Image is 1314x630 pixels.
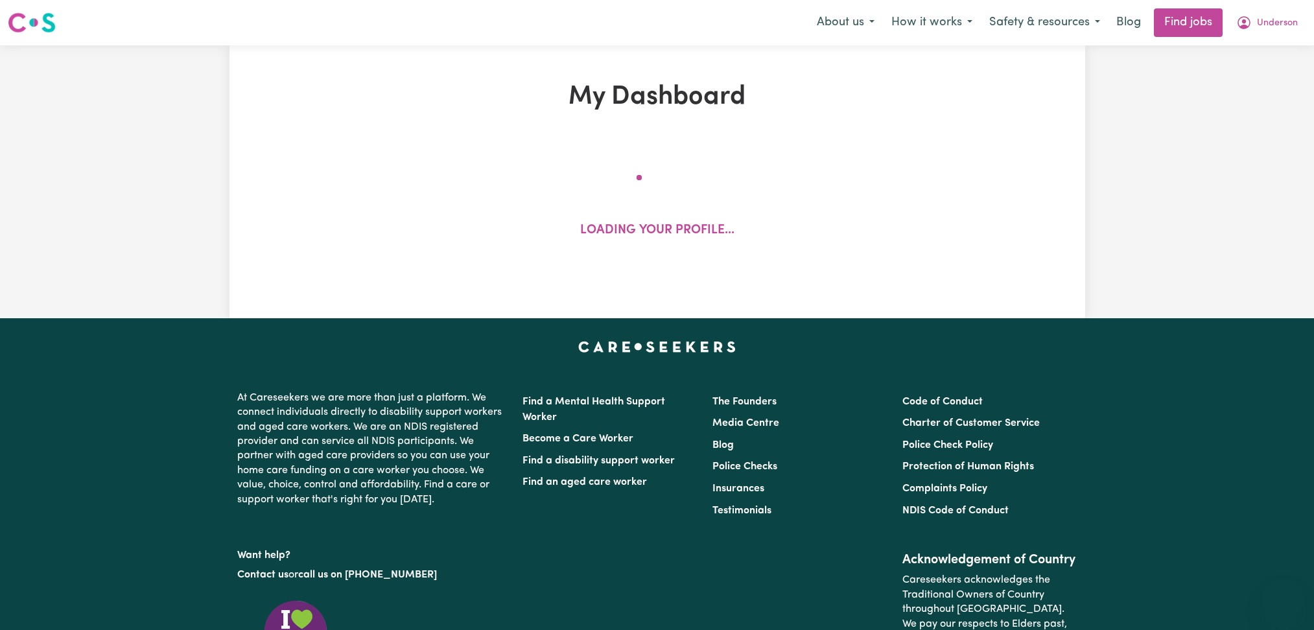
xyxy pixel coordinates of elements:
[712,461,777,472] a: Police Checks
[1109,8,1149,37] a: Blog
[237,543,507,563] p: Want help?
[8,8,56,38] a: Careseekers logo
[578,342,736,352] a: Careseekers home page
[1257,16,1298,30] span: Underson
[8,11,56,34] img: Careseekers logo
[237,386,507,512] p: At Careseekers we are more than just a platform. We connect individuals directly to disability su...
[808,9,883,36] button: About us
[237,563,507,587] p: or
[1262,578,1304,620] iframe: Button to launch messaging window
[902,552,1077,568] h2: Acknowledgement of Country
[522,434,633,444] a: Become a Care Worker
[902,506,1009,516] a: NDIS Code of Conduct
[580,222,734,240] p: Loading your profile...
[712,484,764,494] a: Insurances
[902,461,1034,472] a: Protection of Human Rights
[902,440,993,450] a: Police Check Policy
[237,570,288,580] a: Contact us
[902,397,983,407] a: Code of Conduct
[712,397,777,407] a: The Founders
[712,418,779,428] a: Media Centre
[522,456,675,466] a: Find a disability support worker
[712,440,734,450] a: Blog
[712,506,771,516] a: Testimonials
[902,418,1040,428] a: Charter of Customer Service
[1154,8,1223,37] a: Find jobs
[883,9,981,36] button: How it works
[298,570,437,580] a: call us on [PHONE_NUMBER]
[522,477,647,487] a: Find an aged care worker
[380,82,935,113] h1: My Dashboard
[902,484,987,494] a: Complaints Policy
[981,9,1109,36] button: Safety & resources
[522,397,665,423] a: Find a Mental Health Support Worker
[1228,9,1306,36] button: My Account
